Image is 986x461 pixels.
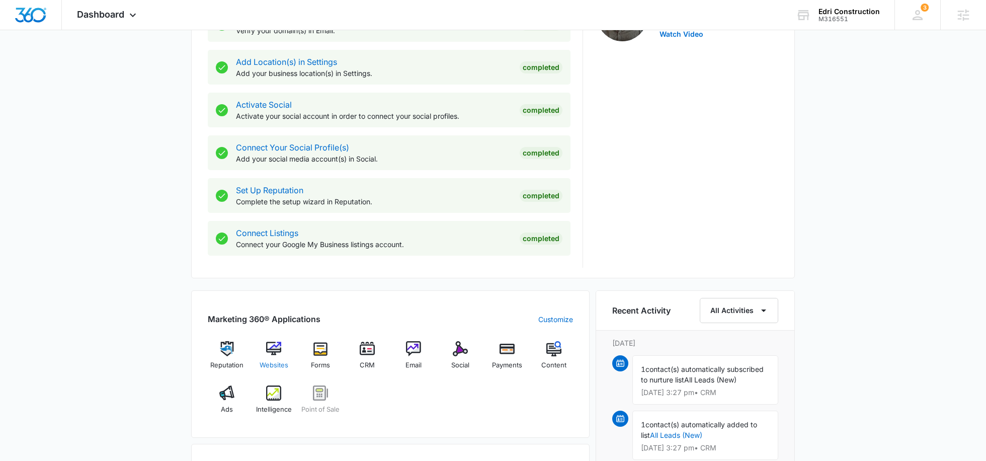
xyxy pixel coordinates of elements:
p: Add your business location(s) in Settings. [236,68,512,79]
span: Websites [260,360,288,370]
div: notifications count [921,4,929,12]
h6: Recent Activity [612,304,671,317]
span: Ads [221,405,233,415]
div: account id [818,16,880,23]
span: Forms [311,360,330,370]
a: Add Location(s) in Settings [236,57,337,67]
p: Activate your social account in order to connect your social profiles. [236,111,512,121]
a: Email [394,341,433,377]
p: Add your social media account(s) in Social. [236,153,512,164]
span: All Leads (New) [684,375,736,384]
a: Connect Your Social Profile(s) [236,142,349,152]
div: Completed [520,233,562,245]
a: Customize [538,314,573,325]
span: Social [451,360,469,370]
a: Set Up Reputation [236,185,303,195]
a: CRM [348,341,386,377]
p: Connect your Google My Business listings account. [236,239,512,250]
a: All Leads (New) [650,431,702,439]
a: Ads [208,386,247,422]
span: CRM [360,360,375,370]
span: Reputation [210,360,243,370]
a: Websites [255,341,293,377]
p: [DATE] 3:27 pm • CRM [641,444,770,451]
span: 3 [921,4,929,12]
a: Intelligence [255,386,293,422]
a: Forms [301,341,340,377]
p: Complete the setup wizard in Reputation. [236,196,512,207]
span: contact(s) automatically added to list [641,420,757,439]
a: Reputation [208,341,247,377]
div: Completed [520,147,562,159]
button: Watch Video [660,31,703,38]
p: [DATE] 3:27 pm • CRM [641,389,770,396]
p: [DATE] [612,338,778,348]
a: Activate Social [236,100,292,110]
a: Content [534,341,573,377]
span: Payments [492,360,522,370]
h2: Marketing 360® Applications [208,313,320,325]
span: Point of Sale [301,405,340,415]
div: Completed [520,104,562,116]
p: Verify your domain(s) in Email. [236,25,512,36]
span: contact(s) automatically subscribed to nurture list [641,365,764,384]
span: Content [541,360,566,370]
button: All Activities [700,298,778,323]
div: Completed [520,190,562,202]
span: Dashboard [77,9,124,20]
span: Email [405,360,422,370]
a: Social [441,341,480,377]
span: 1 [641,420,645,429]
div: account name [818,8,880,16]
a: Point of Sale [301,386,340,422]
div: Completed [520,61,562,73]
a: Connect Listings [236,228,298,238]
a: Payments [488,341,527,377]
span: Intelligence [256,405,292,415]
span: 1 [641,365,645,373]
